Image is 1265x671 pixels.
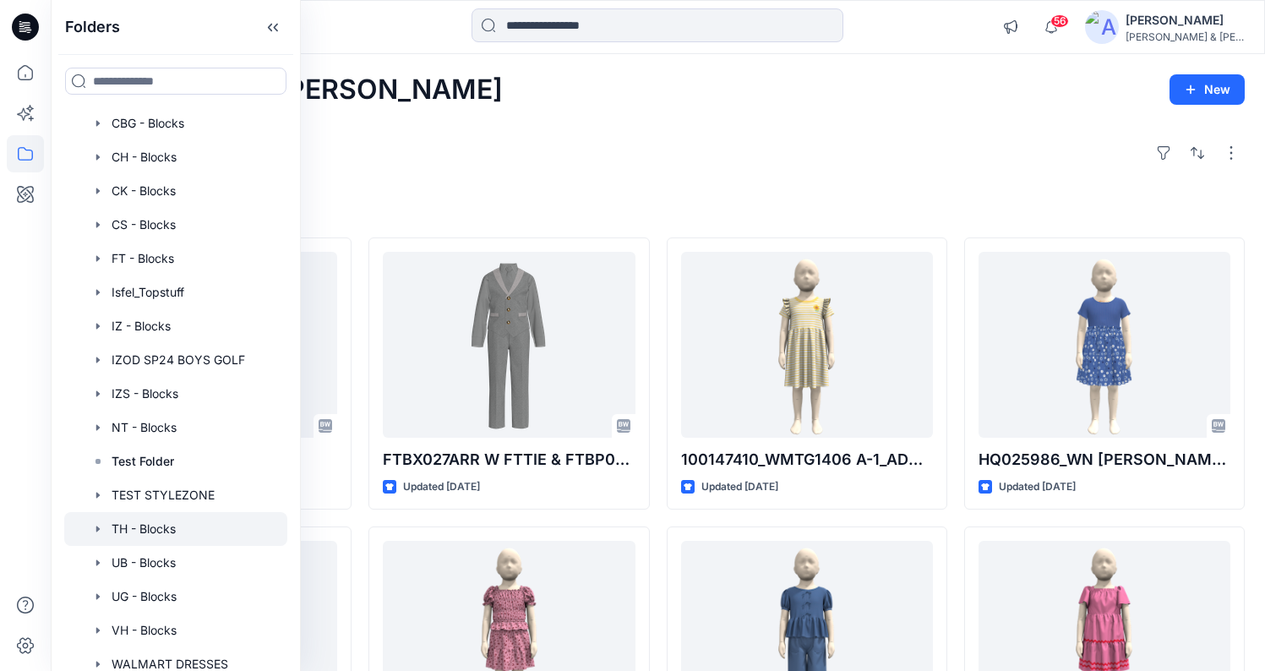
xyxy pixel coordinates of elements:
p: Updated [DATE] [701,478,778,496]
p: 100147410_WMTG1406 A-1_ADM_Toddler Girls Dress updated 6.20 colorways [681,448,933,472]
div: [PERSON_NAME] & [PERSON_NAME] [1126,30,1244,43]
p: HQ025986_WN [PERSON_NAME] DRESS OLX down size from D33 [979,448,1230,472]
p: FTBX027ARR W FTTIE & FTBP087AAR & FTBV009CPR [383,448,635,472]
div: [PERSON_NAME] [1126,10,1244,30]
a: 100147410_WMTG1406 A-1_ADM_Toddler Girls Dress updated 6.20 colorways [681,252,933,438]
h4: Styles [71,200,1245,221]
p: Updated [DATE] [999,478,1076,496]
a: FTBX027ARR W FTTIE & FTBP087AAR & FTBV009CPR [383,252,635,438]
p: Test Folder [112,451,174,472]
span: 56 [1050,14,1069,28]
img: avatar [1085,10,1119,44]
button: New [1170,74,1245,105]
a: HQ025986_WN SS TUTU DRESS OLX down size from D33 [979,252,1230,438]
p: Updated [DATE] [403,478,480,496]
